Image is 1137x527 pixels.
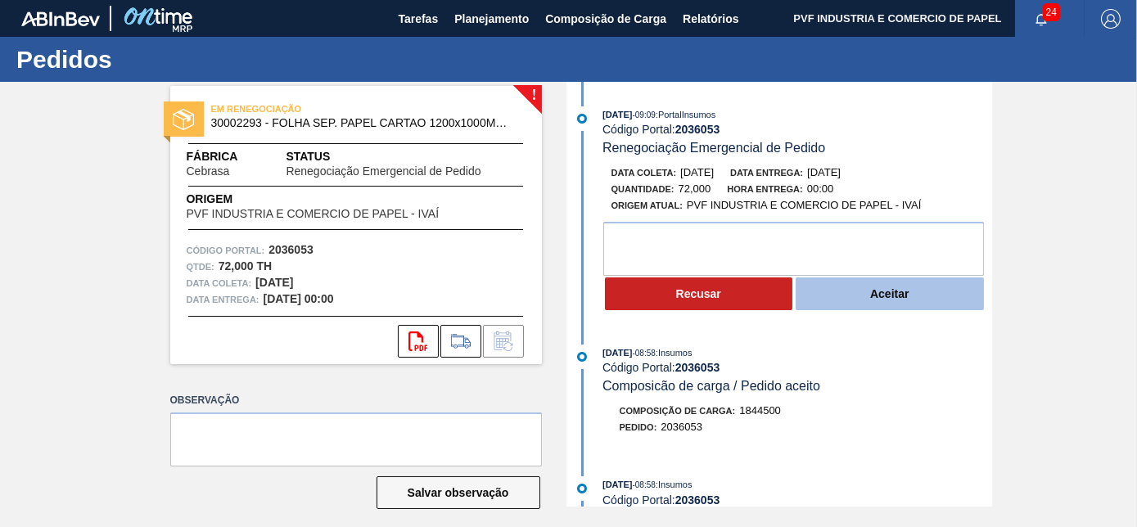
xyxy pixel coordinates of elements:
[187,291,259,308] span: Data entrega:
[602,379,820,393] span: Composicão de carga / Pedido aceito
[545,9,666,29] span: Composição de Carga
[255,276,293,289] strong: [DATE]
[440,325,481,358] div: Ir para Composição de Carga
[1043,3,1060,21] span: 24
[577,114,587,124] img: atual
[661,421,702,433] span: 2036053
[211,117,508,129] span: 30002293 - FOLHA SEP. PAPEL CARTAO 1200x1000M 350g
[675,361,720,374] strong: 2036053
[675,123,720,136] strong: 2036053
[577,352,587,362] img: atual
[796,277,984,310] button: Aceitar
[1015,7,1067,30] button: Notificações
[727,184,803,194] span: Hora Entrega :
[21,11,100,26] img: TNhmsLtSVTkK8tSr43FrP2fwEKptu5GPRR3wAAAABJRU5ErkJggg==
[656,110,715,119] span: : PortalInsumos
[807,182,834,195] span: 00:00
[602,110,632,119] span: [DATE]
[633,480,656,489] span: - 08:58
[679,182,711,195] span: 72,000
[605,277,793,310] button: Recusar
[687,199,922,211] span: PVF INDUSTRIA E COMERCIO DE PAPEL - IVAÍ
[170,389,542,412] label: Observação
[187,242,265,259] span: Código Portal:
[602,361,991,374] div: Código Portal:
[683,9,738,29] span: Relatórios
[187,148,282,165] span: Fábrica
[739,404,781,417] span: 1844500
[187,191,485,208] span: Origem
[602,493,991,507] div: Código Portal:
[286,148,525,165] span: Status
[611,168,677,178] span: Data coleta:
[187,275,252,291] span: Data coleta:
[730,168,803,178] span: Data entrega:
[173,109,194,130] img: status
[611,200,683,210] span: Origem Atual:
[633,349,656,358] span: - 08:58
[398,9,438,29] span: Tarefas
[286,165,481,178] span: Renegociação Emergencial de Pedido
[675,493,720,507] strong: 2036053
[680,166,714,178] span: [DATE]
[454,9,529,29] span: Planejamento
[483,325,524,358] div: Informar alteração no pedido
[611,184,675,194] span: Quantidade :
[187,259,214,275] span: Qtde :
[620,406,736,416] span: Composição de Carga :
[377,476,540,509] button: Salvar observação
[602,141,825,155] span: Renegociação Emergencial de Pedido
[398,325,439,358] div: Abrir arquivo PDF
[211,101,440,117] span: EM RENEGOCIAÇÃO
[219,259,272,273] strong: 72,000 TH
[187,208,440,220] span: PVF INDUSTRIA E COMERCIO DE PAPEL - IVAÍ
[633,110,656,119] span: - 09:09
[602,348,632,358] span: [DATE]
[187,165,230,178] span: Cebrasa
[602,123,991,136] div: Código Portal:
[1101,9,1121,29] img: Logout
[16,50,307,69] h1: Pedidos
[577,484,587,493] img: atual
[656,480,693,489] span: : Insumos
[264,292,334,305] strong: [DATE] 00:00
[620,422,657,432] span: Pedido :
[807,166,841,178] span: [DATE]
[602,480,632,489] span: [DATE]
[656,348,693,358] span: : Insumos
[268,243,314,256] strong: 2036053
